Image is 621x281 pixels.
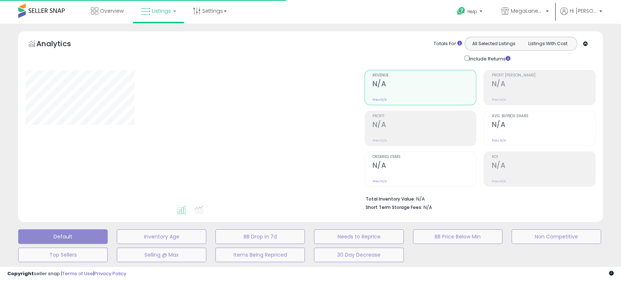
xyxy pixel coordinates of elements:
button: Needs to Reprice [314,229,403,244]
h2: N/A [373,80,476,90]
h2: N/A [491,80,595,90]
span: ROI [491,155,595,159]
b: Short Term Storage Fees: [366,204,422,210]
button: Top Sellers [18,248,108,262]
span: N/A [423,204,432,211]
span: Overview [100,7,124,15]
span: Profit [373,114,476,118]
span: Help [467,8,477,15]
button: Items Being Repriced [215,248,305,262]
span: Profit [PERSON_NAME] [491,74,595,78]
strong: Copyright [7,270,34,277]
a: Help [451,1,490,24]
span: Hi [PERSON_NAME] [570,7,597,15]
span: Ordered Items [373,155,476,159]
h2: N/A [373,161,476,171]
div: Totals For [434,40,462,47]
button: All Selected Listings [467,39,521,48]
h5: Analytics [36,39,85,51]
small: Prev: N/A [491,138,506,143]
button: 30 Day Decrease [314,248,403,262]
button: BB Price Below Min [413,229,502,244]
small: Prev: N/A [373,98,387,102]
span: Revenue [373,74,476,78]
div: seller snap | | [7,270,126,277]
small: Prev: N/A [373,179,387,183]
span: Listings [152,7,171,15]
span: Avg. Buybox Share [491,114,595,118]
h2: N/A [491,161,595,171]
h2: N/A [491,120,595,130]
small: Prev: N/A [373,138,387,143]
b: Total Inventory Value: [366,196,415,202]
button: Non Competitive [511,229,601,244]
button: Selling @ Max [117,248,206,262]
div: Include Returns [459,54,519,63]
button: Default [18,229,108,244]
button: Listings With Cost [521,39,575,48]
button: Inventory Age [117,229,206,244]
span: MegaLanes Distribution [511,7,544,15]
button: BB Drop in 7d [215,229,305,244]
a: Hi [PERSON_NAME] [560,7,602,24]
li: N/A [366,194,590,203]
small: Prev: N/A [491,179,506,183]
small: Prev: N/A [491,98,506,102]
i: Get Help [457,7,466,16]
h2: N/A [373,120,476,130]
